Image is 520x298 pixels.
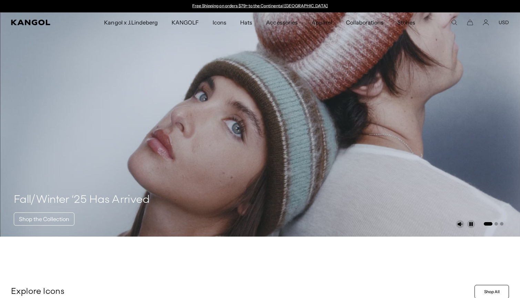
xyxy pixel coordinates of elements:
span: Accessories [266,12,297,32]
button: Cart [467,19,473,26]
p: Explore Icons [11,287,472,297]
a: Free Shipping on orders $79+ to the Continental [GEOGRAPHIC_DATA] [192,3,328,8]
h4: Fall/Winter ‘25 Has Arrived [14,193,150,207]
button: Pause [467,220,475,228]
a: Stories [390,12,422,32]
summary: Search here [451,19,457,26]
a: Kangol x J.Lindeberg [97,12,165,32]
a: Shop the Collection [14,212,74,226]
span: KANGOLF [172,12,199,32]
a: Account [483,19,489,26]
span: Stories [397,12,415,32]
a: Apparel [305,12,339,32]
a: Kangol [11,20,69,25]
a: Icons [206,12,233,32]
button: USD [499,19,509,26]
button: Go to slide 2 [494,222,498,226]
div: 1 of 2 [189,3,331,9]
span: Kangol x J.Lindeberg [104,12,158,32]
a: Hats [233,12,259,32]
ul: Select a slide to show [483,221,503,226]
span: Apparel [312,12,332,32]
button: Go to slide 1 [484,222,492,226]
span: Hats [240,12,252,32]
slideshow-component: Announcement bar [189,3,331,9]
span: Icons [213,12,226,32]
a: Accessories [259,12,304,32]
a: KANGOLF [165,12,206,32]
button: Unmute [456,220,464,228]
a: Collaborations [339,12,390,32]
span: Collaborations [346,12,384,32]
div: Announcement [189,3,331,9]
button: Go to slide 3 [500,222,503,226]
